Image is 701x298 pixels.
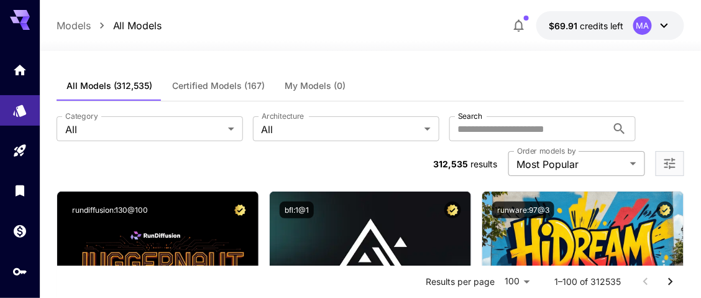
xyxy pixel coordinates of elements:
[12,264,27,279] div: API Keys
[262,122,419,137] span: All
[12,62,27,78] div: Home
[65,122,223,137] span: All
[658,269,683,294] button: Go to next page
[426,276,495,288] p: Results per page
[549,21,580,31] span: $69.91
[580,21,623,31] span: credits left
[12,143,27,159] div: Playground
[12,223,27,239] div: Wallet
[517,146,576,156] label: Order models by
[12,99,27,114] div: Models
[633,16,652,35] div: MA
[113,18,162,33] a: All Models
[232,202,249,218] button: Certified Model – Vetted for best performance and includes a commercial license.
[470,159,497,169] span: results
[517,157,625,172] span: Most Popular
[554,276,621,288] p: 1–100 of 312535
[662,156,677,172] button: Open more filters
[66,80,153,91] span: All Models (312,535)
[57,18,91,33] a: Models
[65,111,98,121] label: Category
[280,202,314,218] button: bfl:1@1
[285,80,346,91] span: My Models (0)
[500,272,534,291] div: 100
[536,11,684,40] button: $69.9097MA
[173,80,265,91] span: Certified Models (167)
[433,159,468,169] span: 312,535
[67,202,153,218] button: rundiffusion:130@100
[492,202,554,218] button: runware:97@3
[549,19,623,32] div: $69.9097
[444,202,461,218] button: Certified Model – Vetted for best performance and includes a commercial license.
[458,111,482,121] label: Search
[657,202,674,218] button: Certified Model – Vetted for best performance and includes a commercial license.
[12,183,27,198] div: Library
[57,18,162,33] nav: breadcrumb
[262,111,304,121] label: Architecture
